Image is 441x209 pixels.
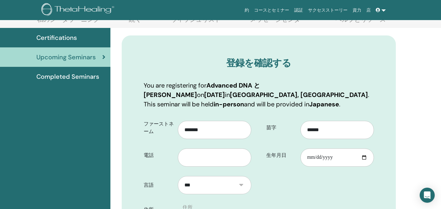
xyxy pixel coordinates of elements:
[214,100,244,108] b: in-person
[36,33,77,42] span: Certifications
[252,4,292,16] a: コースとセミナー
[292,4,306,16] a: 認証
[230,91,368,99] b: [GEOGRAPHIC_DATA], [GEOGRAPHIC_DATA]
[262,122,300,134] label: 苗字
[139,179,178,191] label: 言語
[144,57,374,69] h3: 登録を確認する
[364,4,373,16] a: 店
[129,16,141,28] a: 続く
[144,81,374,109] p: You are registering for on in . This seminar will be held and will be provided in .
[139,149,178,161] label: 電話
[242,4,252,16] a: 約
[336,16,386,28] a: ヘルプとリソース
[350,4,364,16] a: 資力
[36,52,96,62] span: Upcoming Seminars
[41,3,116,17] img: logo.png
[171,16,221,28] a: ウィッシュリスト
[36,72,99,81] span: Completed Seminars
[306,4,350,16] a: サクセスストーリー
[262,149,300,161] label: 生年月日
[420,188,435,203] div: Open Intercom Messenger
[139,118,178,137] label: ファーストネーム
[250,16,306,28] a: メッセージセンター
[309,100,339,108] b: Japanese
[37,16,100,28] a: 私のシータラーニング
[204,91,225,99] b: [DATE]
